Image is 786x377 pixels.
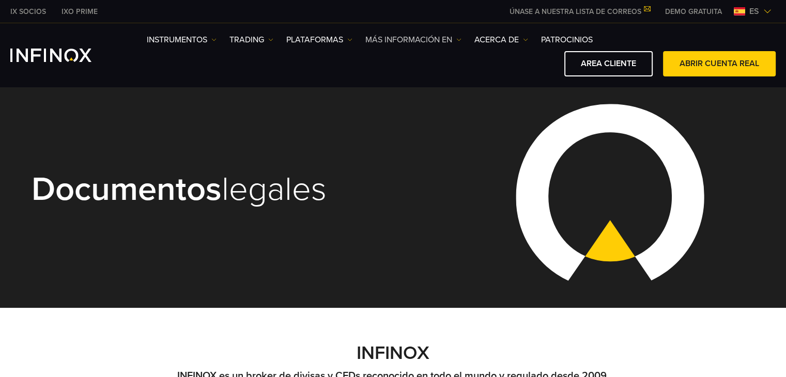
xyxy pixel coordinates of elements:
a: ACERCA DE [474,34,528,46]
a: Instrumentos [147,34,217,46]
h1: legales [32,172,379,207]
a: INFINOX [54,6,105,17]
a: INFINOX Logo [10,49,116,62]
a: TRADING [229,34,273,46]
a: Más información en [365,34,461,46]
a: INFINOX [3,6,54,17]
strong: Documentos [32,169,222,210]
a: ÚNASE A NUESTRA LISTA DE CORREOS [502,7,657,16]
a: PLATAFORMAS [286,34,352,46]
span: es [745,5,763,18]
a: ABRIR CUENTA REAL [663,51,776,76]
a: AREA CLIENTE [564,51,653,76]
a: Patrocinios [541,34,593,46]
a: INFINOX MENU [657,6,730,17]
strong: INFINOX [357,342,429,364]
